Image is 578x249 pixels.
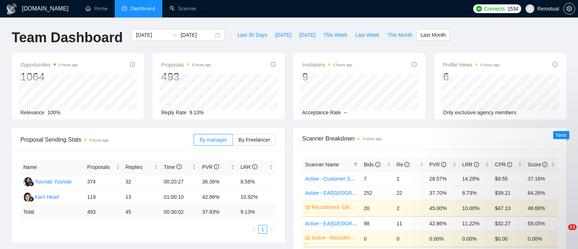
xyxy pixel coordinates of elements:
[259,225,267,233] a: 1
[556,132,566,138] span: New
[427,200,459,216] td: 45.00%
[271,29,295,41] button: [DATE]
[131,5,155,12] span: Dashboard
[420,31,446,39] span: Last Month
[29,197,34,202] img: gigradar-bm.png
[361,216,393,230] td: 98
[507,162,512,167] span: info-circle
[161,205,199,219] td: 00:30:02
[375,162,380,167] span: info-circle
[23,194,59,199] a: KHKarri Heart
[299,31,315,39] span: [DATE]
[563,6,575,12] a: setting
[507,5,518,13] span: 1534
[462,162,479,167] span: LRR
[305,176,392,182] a: Active - Customer Support - Tats - U.S
[476,6,482,12] img: upwork-logo.png
[267,225,276,234] li: Next Page
[130,62,135,67] span: info-circle
[252,164,257,169] span: info-circle
[23,178,72,184] a: YYYusniati Yusniati
[189,110,204,115] span: 9.13%
[312,234,356,242] a: Active - Recruitment -Dilip - US General
[305,205,310,210] span: crown
[35,193,59,201] div: Karri Heart
[84,174,123,190] td: 374
[480,63,500,67] time: 4 hours ago
[123,174,161,190] td: 32
[161,70,211,84] div: 493
[353,162,358,167] span: filter
[474,162,479,167] span: info-circle
[525,230,558,247] td: 0.00%
[459,230,492,247] td: 0.00%
[333,63,352,67] time: 4 hours ago
[250,225,258,234] li: Previous Page
[123,205,161,219] td: 45
[525,171,558,186] td: 37.16%
[20,135,194,144] span: Proposal Sending Stats
[172,32,178,38] span: swap-right
[441,162,446,167] span: info-circle
[312,203,356,211] a: Recruitment -Dilip - US ONLY
[568,224,577,230] span: 11
[237,31,267,39] span: Last 30 Days
[302,134,558,143] span: Scanner Breakdown
[361,171,393,186] td: 7
[12,29,123,46] h1: Team Dashboard
[172,32,178,38] span: to
[305,235,310,240] span: crown
[553,224,571,242] iframe: Intercom live chat
[29,181,34,186] img: gigradar-bm.png
[35,178,72,186] div: Yusniati Yusniati
[161,174,199,190] td: 00:20:27
[394,230,427,247] td: 0
[122,6,127,11] span: dashboard
[214,164,219,169] span: info-circle
[252,227,256,232] span: left
[271,62,276,67] span: info-circle
[527,6,533,11] span: user
[84,160,123,174] th: Proposals
[192,63,211,67] time: 4 hours ago
[528,162,547,167] span: Score
[492,230,525,247] td: $0.00
[305,162,339,167] span: Scanner Name
[84,190,123,205] td: 119
[553,62,558,67] span: info-circle
[275,31,291,39] span: [DATE]
[20,60,78,69] span: Opportunities
[20,160,84,174] th: Name
[20,205,84,219] td: Total
[302,60,352,69] span: Invitations
[241,164,257,170] span: LRR
[383,29,416,41] button: This Month
[394,171,427,186] td: 1
[238,174,276,190] td: 8.56%
[412,62,417,67] span: info-circle
[394,186,427,200] td: 22
[305,221,412,226] a: Active - EA/[GEOGRAPHIC_DATA] - Dilip - U.S
[269,227,274,232] span: right
[164,164,181,170] span: Time
[302,70,352,84] div: 9
[355,31,379,39] span: Last Week
[84,205,123,219] td: 493
[443,110,516,115] span: Only exclusive agency members
[429,162,447,167] span: PVR
[123,160,161,174] th: Replies
[542,162,547,167] span: info-circle
[495,162,512,167] span: CPR
[238,137,270,143] span: By Freelancer
[394,200,427,216] td: 2
[123,190,161,205] td: 13
[344,110,347,115] span: --
[361,186,393,200] td: 252
[443,70,500,84] div: 6
[23,177,32,186] img: YY
[267,225,276,234] button: right
[427,171,459,186] td: 28.57%
[199,137,227,143] span: By manager
[170,5,197,12] a: searchScanner
[394,216,427,230] td: 11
